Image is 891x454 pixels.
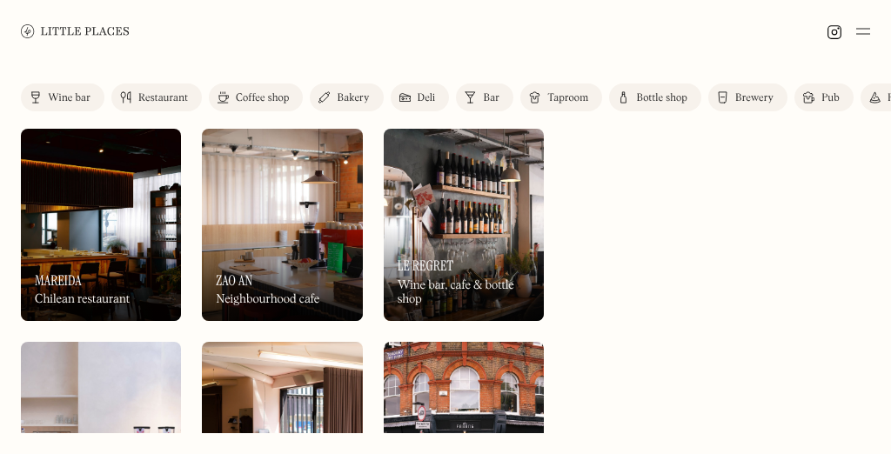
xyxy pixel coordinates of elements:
img: Mareida [21,129,181,321]
a: Bakery [310,83,383,111]
img: Zao An [202,129,362,321]
div: Taproom [547,93,588,103]
a: Bottle shop [609,83,701,111]
a: Le RegretLe RegretLe RegretWine bar, cafe & bottle shop [384,129,544,321]
a: Wine bar [21,83,104,111]
div: Restaurant [138,93,188,103]
a: Deli [391,83,450,111]
h3: Le Regret [398,257,453,274]
a: Restaurant [111,83,202,111]
h3: Mareida [35,272,82,289]
div: Brewery [735,93,774,103]
a: Coffee shop [209,83,303,111]
div: Pub [821,93,840,103]
a: Bar [456,83,513,111]
div: Deli [418,93,436,103]
a: MareidaMareidaMareidaChilean restaurant [21,129,181,321]
div: Coffee shop [236,93,289,103]
h3: Zao An [216,272,252,289]
div: Bar [483,93,499,103]
a: Pub [794,83,854,111]
div: Bottle shop [636,93,687,103]
div: Chilean restaurant [35,292,130,307]
div: Neighbourhood cafe [216,292,319,307]
a: Taproom [520,83,602,111]
div: Bakery [337,93,369,103]
div: Wine bar [48,93,90,103]
div: Wine bar, cafe & bottle shop [398,278,530,308]
img: Le Regret [384,129,544,321]
a: Zao AnZao AnZao AnNeighbourhood cafe [202,129,362,321]
a: Brewery [708,83,787,111]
